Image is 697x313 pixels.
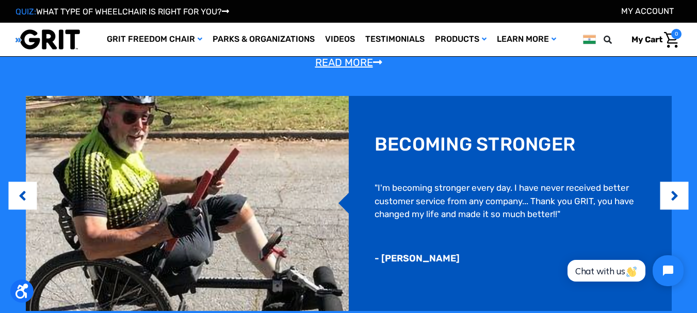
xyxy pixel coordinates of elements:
[102,23,207,56] a: GRIT Freedom Chair
[15,7,229,17] a: QUIZ:WHAT TYPE OF WHEELCHAIR IS RIGHT FOR YOU?
[669,180,679,211] button: Next
[15,7,36,17] span: QUIZ:
[207,23,320,56] a: Parks & Organizations
[631,35,662,44] span: My Cart
[664,32,679,48] img: Cart
[15,29,80,50] img: GRIT All-Terrain Wheelchair and Mobility Equipment
[583,33,596,46] img: in.png
[360,23,430,56] a: Testimonials
[375,182,646,221] p: "I'm becoming stronger every day. I have never received better customer service from any company....
[375,252,460,266] p: - [PERSON_NAME]
[320,23,360,56] a: Videos
[315,56,382,69] a: Read More
[624,29,682,51] a: Cart with 0 items
[18,180,28,211] button: Previous
[621,6,674,16] a: Account
[26,96,349,311] img: reviews-3.png
[375,133,575,155] h3: Becoming stronger
[430,23,492,56] a: Products
[492,23,561,56] a: Learn More
[556,246,692,295] iframe: Tidio Chat
[671,29,682,39] span: 0
[150,42,206,52] span: Phone Number
[608,29,624,51] input: Search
